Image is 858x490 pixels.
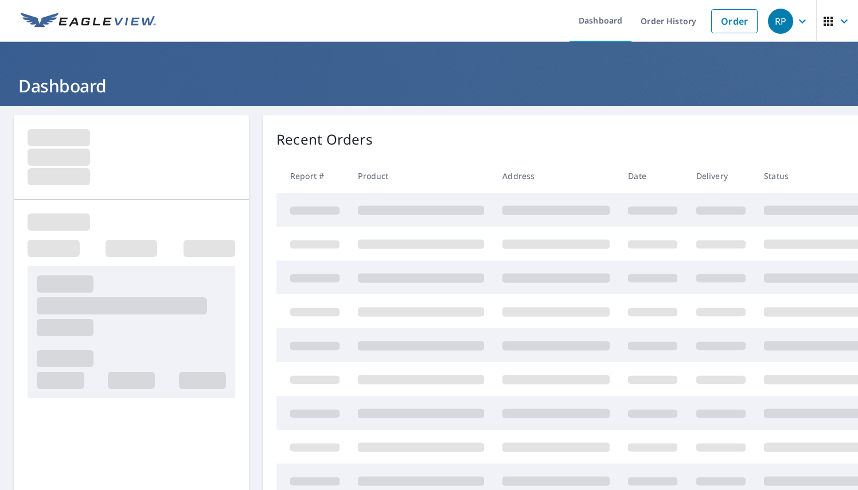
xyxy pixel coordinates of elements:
[619,159,687,193] th: Date
[276,129,373,150] p: Recent Orders
[14,74,844,98] h1: Dashboard
[276,159,349,193] th: Report #
[349,159,493,193] th: Product
[768,9,793,34] div: RP
[687,159,755,193] th: Delivery
[493,159,619,193] th: Address
[21,13,156,30] img: EV Logo
[711,9,758,33] a: Order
